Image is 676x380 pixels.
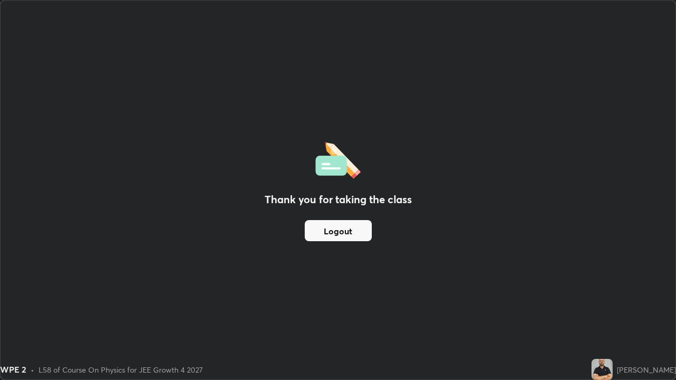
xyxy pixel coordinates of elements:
h2: Thank you for taking the class [265,192,412,207]
div: L58 of Course On Physics for JEE Growth 4 2027 [39,364,203,375]
div: • [31,364,34,375]
div: [PERSON_NAME] [617,364,676,375]
img: offlineFeedback.1438e8b3.svg [315,139,361,179]
img: 88abb398c7ca4b1491dfe396cc999ae1.jpg [591,359,613,380]
button: Logout [305,220,372,241]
